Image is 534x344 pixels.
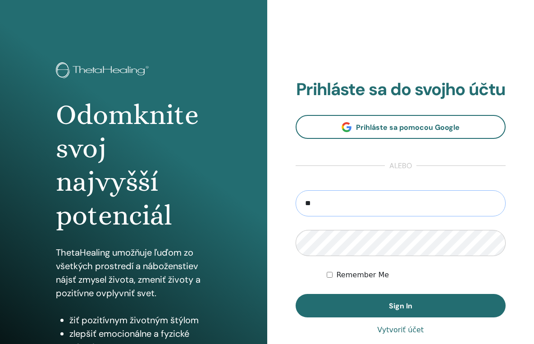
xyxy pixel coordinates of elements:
[56,98,211,233] h1: Odomknite svoj najvyšší potenciál
[327,270,506,280] div: Keep me authenticated indefinitely or until I manually logout
[296,115,506,139] a: Prihláste sa pomocou Google
[385,161,416,171] span: alebo
[389,301,412,311] span: Sign In
[69,313,211,327] li: žiť pozitívnym životným štýlom
[336,270,389,280] label: Remember Me
[356,123,460,132] span: Prihláste sa pomocou Google
[377,325,424,335] a: Vytvoriť účet
[296,294,506,317] button: Sign In
[56,246,211,300] p: ThetaHealing umožňuje ľuďom zo všetkých prostredí a náboženstiev nájsť zmysel života, zmeniť živo...
[296,79,506,100] h2: Prihláste sa do svojho účtu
